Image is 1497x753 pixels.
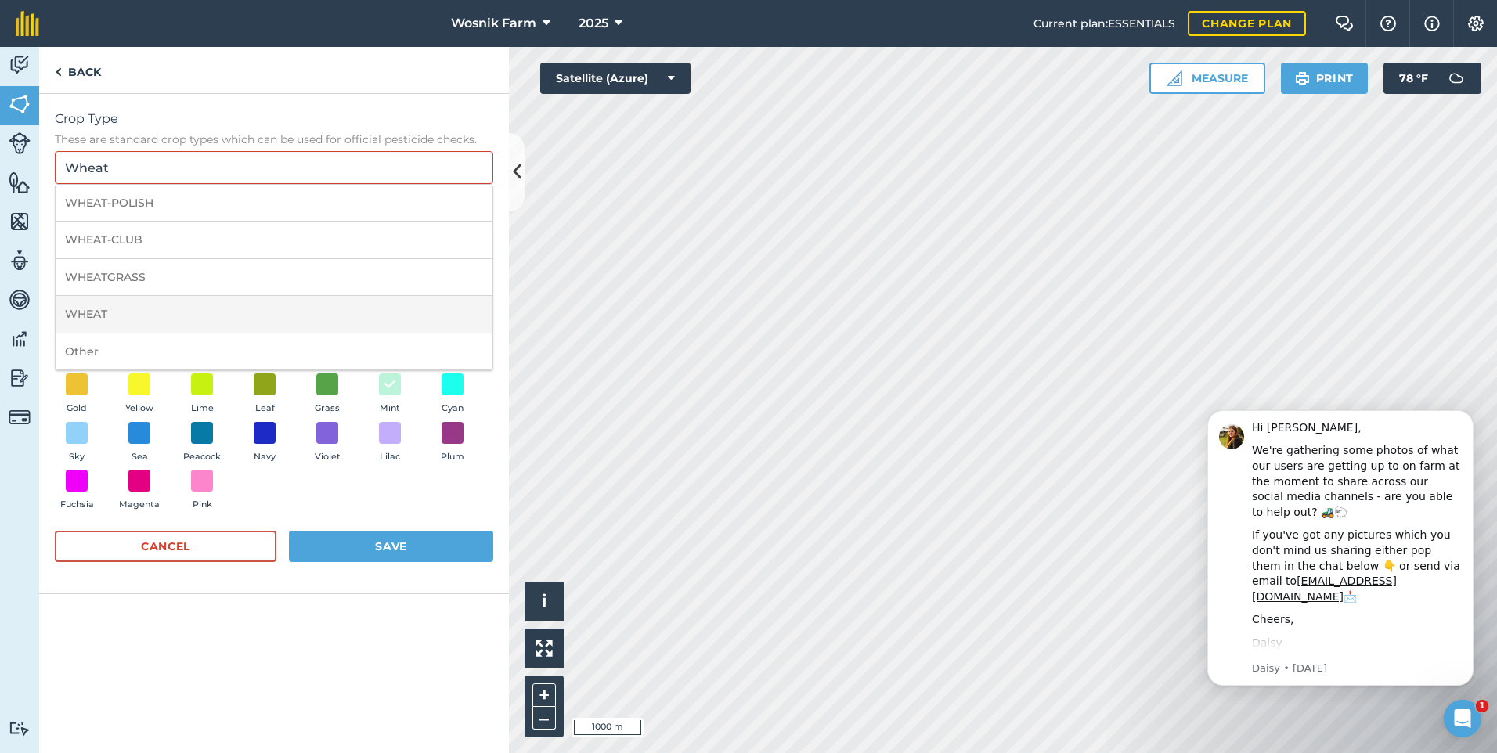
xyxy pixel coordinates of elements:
[23,23,290,299] div: message notification from Daisy, 3w ago. Hi Brad, We're gathering some photos of what our users a...
[1281,63,1369,94] button: Print
[55,531,276,562] button: Cancel
[1184,387,1497,711] iframe: Intercom notifications message
[67,402,87,416] span: Gold
[9,210,31,233] img: svg+xml;base64,PHN2ZyB4bWxucz0iaHR0cDovL3d3dy53My5vcmcvMjAwMC9zdmciIHdpZHRoPSI1NiIgaGVpZ2h0PSI2MC...
[191,402,214,416] span: Lime
[68,249,278,265] div: Daisy
[35,38,60,63] img: Profile image for Daisy
[380,450,400,464] span: Lilac
[16,11,39,36] img: fieldmargin Logo
[9,288,31,312] img: svg+xml;base64,PD94bWwgdmVyc2lvbj0iMS4wIiBlbmNvZGluZz0idXRmLTgiPz4KPCEtLSBHZW5lcmF0b3I6IEFkb2JlIE...
[305,422,349,464] button: Violet
[55,110,493,128] span: Crop Type
[1167,70,1182,86] img: Ruler icon
[55,373,99,416] button: Gold
[1424,14,1440,33] img: svg+xml;base64,PHN2ZyB4bWxucz0iaHR0cDovL3d3dy53My5vcmcvMjAwMC9zdmciIHdpZHRoPSIxNyIgaGVpZ2h0PSIxNy...
[243,422,287,464] button: Navy
[255,402,275,416] span: Leaf
[119,498,160,512] span: Magenta
[451,14,536,33] span: Wosnik Farm
[1295,69,1310,88] img: svg+xml;base64,PHN2ZyB4bWxucz0iaHR0cDovL3d3dy53My5vcmcvMjAwMC9zdmciIHdpZHRoPSIxOSIgaGVpZ2h0PSIyNC...
[180,422,224,464] button: Peacock
[68,34,278,49] div: Hi [PERSON_NAME],
[442,402,464,416] span: Cyan
[289,531,493,562] button: Save
[525,582,564,621] button: i
[56,259,492,296] li: WHEATGRASS
[368,373,412,416] button: Mint
[536,640,553,657] img: Four arrows, one pointing top left, one top right, one bottom right and the last bottom left
[9,249,31,272] img: svg+xml;base64,PD94bWwgdmVyc2lvbj0iMS4wIiBlbmNvZGluZz0idXRmLTgiPz4KPCEtLSBHZW5lcmF0b3I6IEFkb2JlIE...
[383,375,397,394] img: svg+xml;base64,PHN2ZyB4bWxucz0iaHR0cDovL3d3dy53My5vcmcvMjAwMC9zdmciIHdpZHRoPSIxOCIgaGVpZ2h0PSIyNC...
[1476,700,1488,712] span: 1
[68,188,213,216] a: [EMAIL_ADDRESS][DOMAIN_NAME]
[254,450,276,464] span: Navy
[9,721,31,736] img: svg+xml;base64,PD94bWwgdmVyc2lvbj0iMS4wIiBlbmNvZGluZz0idXRmLTgiPz4KPCEtLSBHZW5lcmF0b3I6IEFkb2JlIE...
[68,275,278,289] p: Message from Daisy, sent 3w ago
[532,707,556,730] button: –
[9,366,31,390] img: svg+xml;base64,PD94bWwgdmVyc2lvbj0iMS4wIiBlbmNvZGluZz0idXRmLTgiPz4KPCEtLSBHZW5lcmF0b3I6IEFkb2JlIE...
[180,373,224,416] button: Lime
[1441,63,1472,94] img: svg+xml;base64,PD94bWwgdmVyc2lvbj0iMS4wIiBlbmNvZGluZz0idXRmLTgiPz4KPCEtLSBHZW5lcmF0b3I6IEFkb2JlIE...
[68,56,278,133] div: We're gathering some photos of what our users are getting up to on farm at the moment to share ac...
[380,402,400,416] span: Mint
[315,402,340,416] span: Grass
[579,14,608,33] span: 2025
[55,422,99,464] button: Sky
[68,141,278,218] div: If you've got any pictures which you don't mind us sharing either pop them in the chat below 👇 or...
[55,470,99,512] button: Fuchsia
[305,373,349,416] button: Grass
[1466,16,1485,31] img: A cog icon
[56,222,492,258] li: WHEAT-CLUB
[68,225,278,241] div: Cheers,
[55,132,493,147] span: These are standard crop types which can be used for official pesticide checks.
[68,34,278,268] div: Message content
[9,327,31,351] img: svg+xml;base64,PD94bWwgdmVyc2lvbj0iMS4wIiBlbmNvZGluZz0idXRmLTgiPz4KPCEtLSBHZW5lcmF0b3I6IEFkb2JlIE...
[125,402,153,416] span: Yellow
[132,450,148,464] span: Sea
[69,450,85,464] span: Sky
[1399,63,1428,94] span: 78 ° F
[60,498,94,512] span: Fuchsia
[56,185,492,222] li: WHEAT-POLISH
[431,373,474,416] button: Cyan
[540,63,691,94] button: Satellite (Azure)
[532,683,556,707] button: +
[55,63,62,81] img: svg+xml;base64,PHN2ZyB4bWxucz0iaHR0cDovL3d3dy53My5vcmcvMjAwMC9zdmciIHdpZHRoPSI5IiBoZWlnaHQ9IjI0Ii...
[1033,15,1175,32] span: Current plan : ESSENTIALS
[39,47,117,93] a: Back
[55,151,493,184] input: Start typing to search for crop type
[117,373,161,416] button: Yellow
[9,171,31,194] img: svg+xml;base64,PHN2ZyB4bWxucz0iaHR0cDovL3d3dy53My5vcmcvMjAwMC9zdmciIHdpZHRoPSI1NiIgaGVpZ2h0PSI2MC...
[9,92,31,116] img: svg+xml;base64,PHN2ZyB4bWxucz0iaHR0cDovL3d3dy53My5vcmcvMjAwMC9zdmciIHdpZHRoPSI1NiIgaGVpZ2h0PSI2MC...
[9,132,31,154] img: svg+xml;base64,PD94bWwgdmVyc2lvbj0iMS4wIiBlbmNvZGluZz0idXRmLTgiPz4KPCEtLSBHZW5lcmF0b3I6IEFkb2JlIE...
[9,406,31,428] img: svg+xml;base64,PD94bWwgdmVyc2lvbj0iMS4wIiBlbmNvZGluZz0idXRmLTgiPz4KPCEtLSBHZW5lcmF0b3I6IEFkb2JlIE...
[56,296,492,333] li: WHEAT
[1188,11,1306,36] a: Change plan
[315,450,341,464] span: Violet
[368,422,412,464] button: Lilac
[117,422,161,464] button: Sea
[1379,16,1398,31] img: A question mark icon
[1149,63,1265,94] button: Measure
[180,470,224,512] button: Pink
[193,498,212,512] span: Pink
[117,470,161,512] button: Magenta
[1383,63,1481,94] button: 78 °F
[542,591,546,611] span: i
[1335,16,1354,31] img: Two speech bubbles overlapping with the left bubble in the forefront
[9,53,31,77] img: svg+xml;base64,PD94bWwgdmVyc2lvbj0iMS4wIiBlbmNvZGluZz0idXRmLTgiPz4KPCEtLSBHZW5lcmF0b3I6IEFkb2JlIE...
[441,450,464,464] span: Plum
[56,333,492,370] li: Other
[431,422,474,464] button: Plum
